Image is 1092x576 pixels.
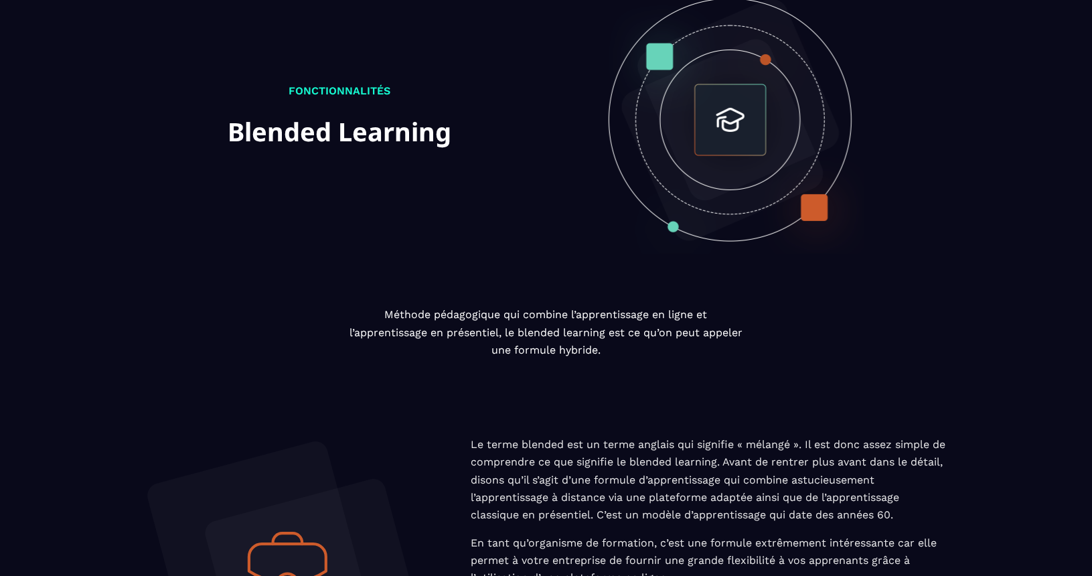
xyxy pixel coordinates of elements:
[228,111,452,153] h1: Blended Learning
[228,82,452,100] p: FONCTIONNALITÉS
[345,306,747,359] p: Méthode pédagogique qui combine l’apprentissage en ligne et l’apprentissage en présentiel, le ble...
